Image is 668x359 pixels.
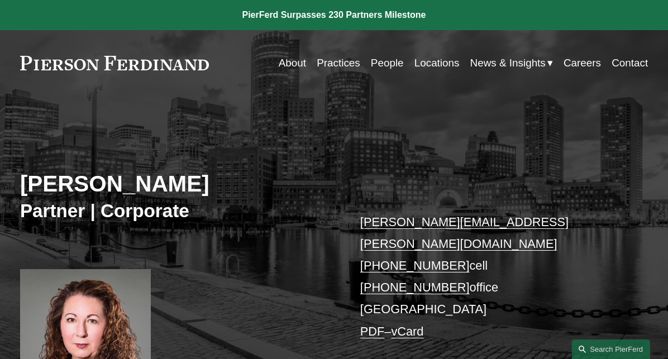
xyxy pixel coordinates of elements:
h2: [PERSON_NAME] [20,170,334,198]
a: People [371,52,404,74]
a: Contact [612,52,648,74]
a: [PHONE_NUMBER] [360,259,470,272]
p: cell office [GEOGRAPHIC_DATA] – [360,211,622,342]
a: About [279,52,306,74]
a: [PERSON_NAME][EMAIL_ADDRESS][PERSON_NAME][DOMAIN_NAME] [360,215,569,251]
a: vCard [391,324,423,338]
a: Careers [564,52,601,74]
a: Practices [317,52,360,74]
span: News & Insights [470,54,546,73]
a: Search this site [572,339,650,359]
a: PDF [360,324,384,338]
a: [PHONE_NUMBER] [360,280,470,294]
a: Locations [414,52,460,74]
h3: Partner | Corporate [20,199,334,222]
a: folder dropdown [470,52,553,74]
